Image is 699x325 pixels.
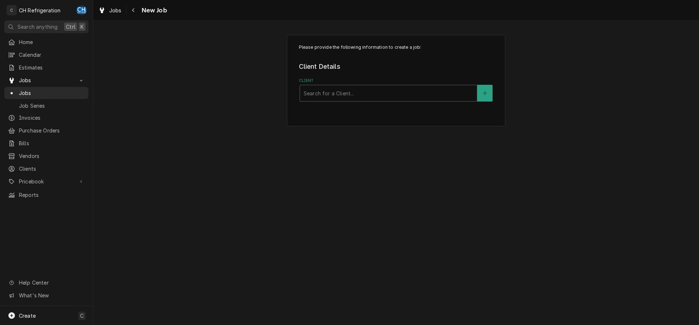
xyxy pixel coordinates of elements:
a: Job Series [4,100,88,112]
span: Help Center [19,279,84,286]
a: Go to Help Center [4,277,88,289]
a: Vendors [4,150,88,162]
a: Estimates [4,62,88,74]
button: Create New Client [477,85,493,102]
a: Jobs [95,4,125,16]
span: Pricebook [19,178,74,185]
span: Ctrl [66,23,75,31]
span: Jobs [109,7,122,14]
div: Client [299,78,494,102]
span: K [80,23,84,31]
span: New Job [139,5,167,15]
a: Purchase Orders [4,124,88,136]
a: Clients [4,163,88,175]
div: C [7,5,17,15]
span: Jobs [19,76,74,84]
a: Invoices [4,112,88,124]
div: Chris Hiraga's Avatar [76,5,87,15]
span: Clients [19,165,85,173]
span: Purchase Orders [19,127,85,134]
span: Vendors [19,152,85,160]
span: Job Series [19,102,85,110]
a: Go to Jobs [4,74,88,86]
a: Home [4,36,88,48]
p: Please provide the following information to create a job: [299,44,494,51]
svg: Create New Client [483,91,487,96]
span: Invoices [19,114,85,122]
a: Reports [4,189,88,201]
span: Create [19,313,36,319]
button: Navigate back [128,4,139,16]
span: Bills [19,139,85,147]
button: Search anythingCtrlK [4,20,88,33]
div: CH [76,5,87,15]
legend: Client Details [299,62,494,71]
a: Calendar [4,49,88,61]
span: Jobs [19,89,85,97]
span: Search anything [17,23,58,31]
span: Reports [19,191,85,199]
span: Home [19,38,85,46]
a: Go to What's New [4,289,88,301]
div: Job Create/Update [287,35,505,126]
div: Job Create/Update Form [299,44,494,102]
label: Client [299,78,494,84]
a: Jobs [4,87,88,99]
span: Calendar [19,51,85,59]
a: Go to Pricebook [4,175,88,187]
span: What's New [19,292,84,299]
span: Estimates [19,64,85,71]
div: CH Refrigeration [19,7,61,14]
a: Bills [4,137,88,149]
span: C [80,312,84,320]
